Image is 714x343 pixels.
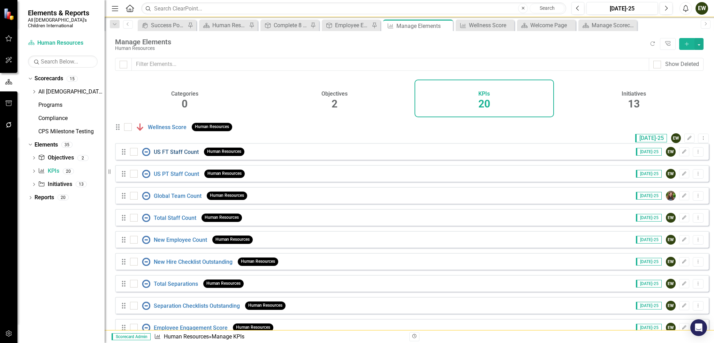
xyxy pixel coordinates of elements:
[142,323,150,332] img: No Information
[171,91,198,97] h4: Categories
[202,214,242,222] span: Human Resources
[666,323,676,333] div: EW
[636,192,662,200] span: [DATE]-25
[154,215,196,221] a: Total Staff Count
[207,192,247,200] span: Human Resources
[666,301,676,311] div: EW
[666,191,676,201] img: Samantha Cahill
[589,5,655,13] div: [DATE]-25
[622,91,646,97] h4: Initiatives
[478,98,490,110] span: 20
[61,142,73,148] div: 35
[38,128,105,136] a: CPS Milestone Testing
[139,21,186,30] a: Success Portal
[332,98,337,110] span: 2
[212,21,247,30] div: Human Resources
[665,60,699,68] div: Show Deleted
[154,259,233,265] a: New Hire Checklist Outstanding
[76,181,87,187] div: 13
[63,168,74,174] div: 20
[690,319,707,336] div: Open Intercom Messenger
[28,39,98,47] a: Human Resources
[233,323,273,331] span: Human Resources
[519,21,574,30] a: Welcome Page
[115,46,642,51] div: Human Resources
[245,301,286,310] span: Human Resources
[478,91,490,97] h4: KPIs
[666,213,676,223] div: EW
[666,235,676,245] div: EW
[457,21,512,30] a: Wellness Score
[696,2,708,15] button: EW
[592,21,635,30] div: Manage Scorecards
[666,257,676,267] div: EW
[335,21,370,30] div: Employee Engagement score will improve from 8.1 to 8.3 in FY25
[28,55,98,68] input: Search Below...
[636,170,662,178] span: [DATE]-25
[164,333,209,340] a: Human Resources
[204,170,245,178] span: Human Resources
[142,279,150,288] img: No Information
[636,214,662,222] span: [DATE]-25
[38,167,59,175] a: KPIs
[154,171,199,177] a: US PT Staff Count
[58,195,69,201] div: 20
[262,21,309,30] a: Complete 8 Human Resource Compliance Audits in FY 25
[540,5,555,11] span: Search
[469,21,512,30] div: Wellness Score
[636,148,662,156] span: [DATE]-25
[635,134,667,142] span: [DATE]-25
[38,154,74,162] a: Objectives
[671,133,681,143] div: EW
[396,22,451,30] div: Manage Elements
[238,258,278,266] span: Human Resources
[154,149,199,155] a: US FT Staff Count
[154,303,240,309] a: Separation Checklists Outstanding
[67,76,78,82] div: 15
[154,325,228,331] a: Employee Engagement Score
[212,236,253,244] span: Human Resources
[321,91,348,97] h4: Objectives
[201,21,247,30] a: Human Resources
[636,324,662,331] span: [DATE]-25
[636,280,662,288] span: [DATE]-25
[35,75,63,83] a: Scorecards
[636,302,662,310] span: [DATE]-25
[324,21,370,30] a: Employee Engagement score will improve from 8.1 to 8.3 in FY25
[142,301,150,310] img: No Information
[136,123,144,131] img: Below Plan
[192,123,232,131] span: Human Resources
[636,258,662,266] span: [DATE]-25
[28,9,98,17] span: Elements & Reports
[154,193,202,199] a: Global Team Count
[274,21,309,30] div: Complete 8 Human Resource Compliance Audits in FY 25
[203,279,244,288] span: Human Resources
[38,88,105,96] a: All [DEMOGRAPHIC_DATA]'s Children International
[586,2,658,15] button: [DATE]-25
[142,214,150,222] img: No Information
[142,148,150,156] img: No Information
[154,333,404,341] div: » Manage KPIs
[530,21,574,30] div: Welcome Page
[154,237,207,243] a: New Employee Count
[131,58,649,71] input: Filter Elements...
[580,21,635,30] a: Manage Scorecards
[182,98,188,110] span: 0
[154,281,198,287] a: Total Separations
[142,236,150,244] img: No Information
[3,7,16,21] img: ClearPoint Strategy
[628,98,640,110] span: 13
[112,333,151,340] span: Scorecard Admin
[35,141,58,149] a: Elements
[38,101,105,109] a: Programs
[530,3,564,13] button: Search
[666,169,676,179] div: EW
[142,192,150,200] img: No Information
[115,38,642,46] div: Manage Elements
[142,258,150,266] img: No Information
[151,21,186,30] div: Success Portal
[142,170,150,178] img: No Information
[666,147,676,157] div: EW
[204,148,244,156] span: Human Resources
